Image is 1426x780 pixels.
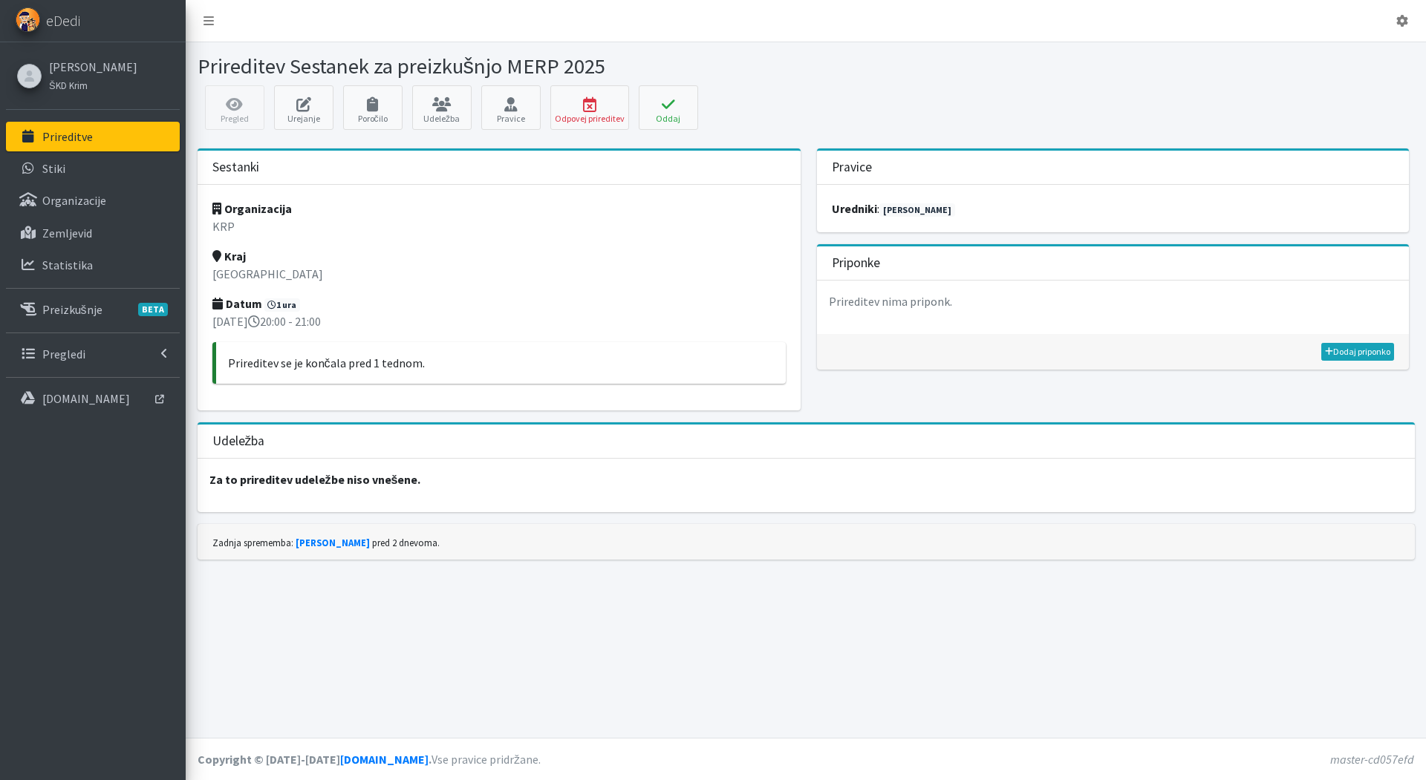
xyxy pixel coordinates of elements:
[186,738,1426,780] footer: Vse pravice pridržane.
[42,258,93,272] p: Statistika
[6,339,180,369] a: Pregledi
[42,302,102,317] p: Preizkušnje
[212,312,786,330] p: [DATE] 20:00 - 21:00
[832,201,877,216] strong: uredniki
[6,186,180,215] a: Organizacije
[481,85,541,130] a: Pravice
[42,129,93,144] p: Prireditve
[42,226,92,240] p: Zemljevid
[340,752,429,767] a: [DOMAIN_NAME]
[46,10,80,32] span: eDedi
[6,122,180,151] a: Prireditve
[6,154,180,183] a: Stiki
[832,255,880,271] h3: Priponke
[228,354,774,372] p: Prireditev se je končala pred 1 tednom.
[49,58,137,76] a: [PERSON_NAME]
[817,185,1409,232] div: :
[42,161,65,176] p: Stiki
[6,250,180,280] a: Statistika
[212,296,262,311] strong: Datum
[274,85,333,130] a: Urejanje
[6,384,180,413] a: [DOMAIN_NAME]
[212,537,440,548] small: Zadnja sprememba: pred 2 dnevoma.
[832,160,872,175] h3: Pravice
[138,303,168,316] span: BETA
[42,193,106,208] p: Organizacije
[343,85,403,130] a: Poročilo
[49,79,88,91] small: ŠKD Krim
[42,391,130,406] p: [DOMAIN_NAME]
[264,298,301,312] span: 1 ura
[1321,343,1394,361] a: Dodaj priponko
[296,537,370,548] a: [PERSON_NAME]
[1330,752,1414,767] em: master-cd057efd
[49,76,137,94] a: ŠKD Krim
[212,249,246,263] strong: Kraj
[817,281,1409,322] p: Prireditev nima priponk.
[16,7,40,32] img: eDedi
[879,203,955,217] a: [PERSON_NAME]
[6,295,180,324] a: PreizkušnjeBETA
[6,218,180,248] a: Zemljevid
[550,85,629,130] button: Odpovej prireditev
[212,201,292,216] strong: Organizacija
[209,472,421,487] strong: Za to prireditev udeležbe niso vnešene.
[212,160,259,175] h3: Sestanki
[198,53,801,79] h1: Prireditev Sestanek za preizkušnjo MERP 2025
[212,217,786,235] p: KRP
[198,752,432,767] strong: Copyright © [DATE]-[DATE] .
[639,85,698,130] button: Oddaj
[212,433,265,449] h3: Udeležba
[42,347,85,361] p: Pregledi
[412,85,472,130] a: Udeležba
[212,265,786,283] p: [GEOGRAPHIC_DATA]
